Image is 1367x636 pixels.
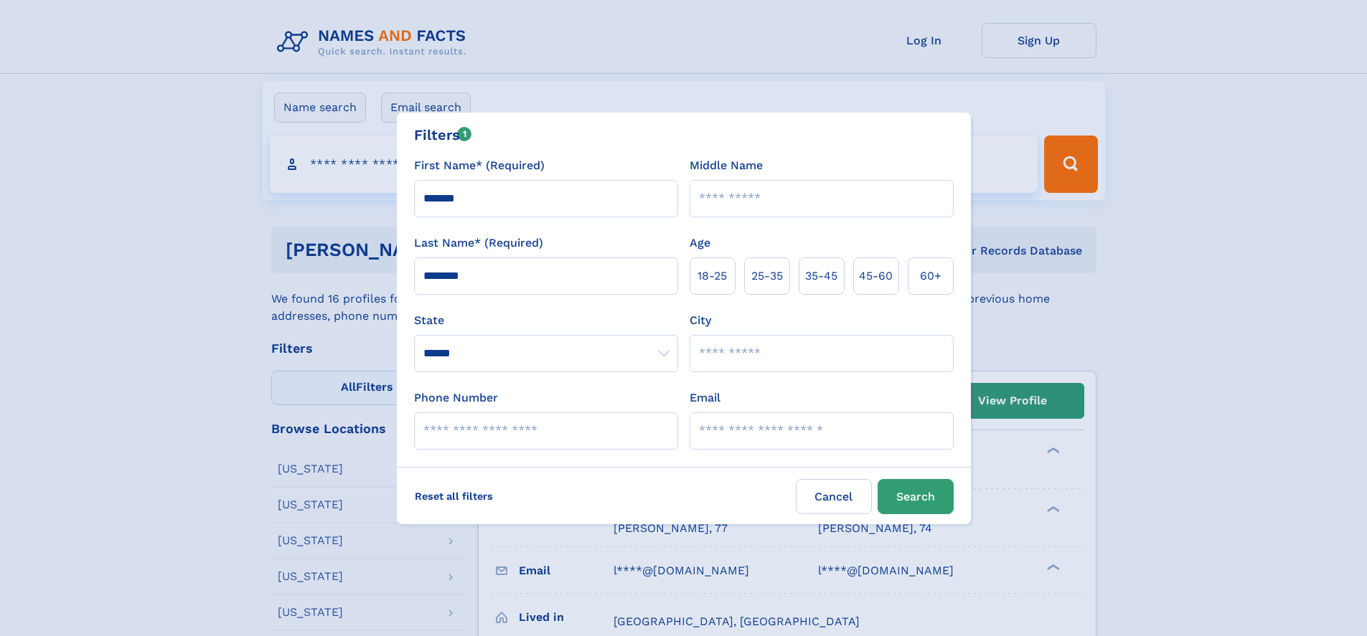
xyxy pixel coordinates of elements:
label: Cancel [796,479,872,514]
label: City [690,312,711,329]
label: State [414,312,678,329]
span: 25‑35 [751,267,783,285]
span: 35‑45 [805,267,837,285]
label: Last Name* (Required) [414,234,543,252]
span: 45‑60 [859,267,893,285]
span: 18‑25 [697,267,727,285]
label: Email [690,389,720,407]
label: Middle Name [690,157,763,174]
label: First Name* (Required) [414,157,545,174]
label: Phone Number [414,389,498,407]
label: Age [690,234,710,252]
button: Search [878,479,954,514]
div: Filters [414,124,472,146]
span: 60+ [920,267,941,285]
label: Reset all filters [405,479,502,513]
